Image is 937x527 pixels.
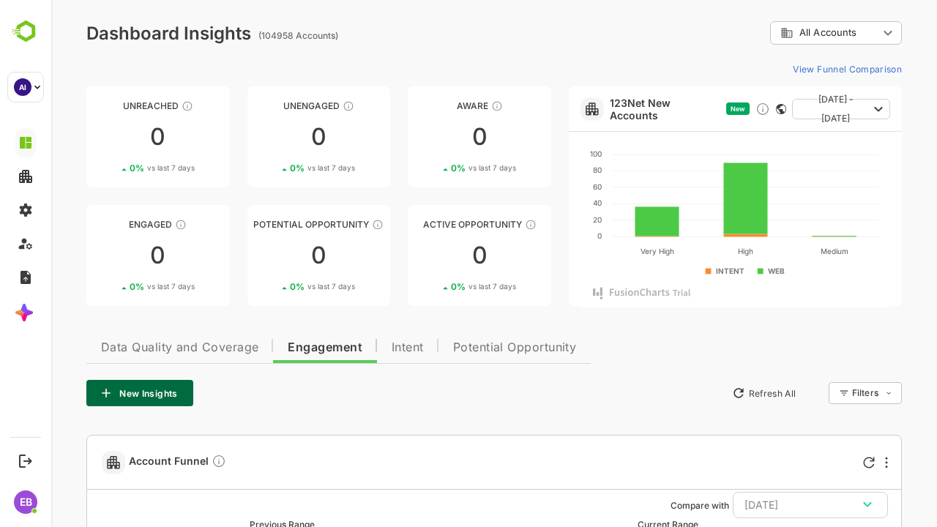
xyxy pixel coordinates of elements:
[78,162,143,173] div: 0 %
[196,86,340,187] a: UnengagedThese accounts have not shown enough engagement and need nurturing00%vs last 7 days
[674,381,751,405] button: Refresh All
[356,86,500,187] a: AwareThese accounts have just entered the buying cycle and need further nurturing00%vs last 7 days
[400,281,465,292] div: 0 %
[78,281,143,292] div: 0 %
[812,457,824,468] div: Refresh
[356,244,500,267] div: 0
[78,454,175,471] span: Account Funnel
[748,27,805,38] span: All Accounts
[559,97,669,122] a: 123Net New Accounts
[542,165,550,174] text: 80
[704,102,719,116] div: Discover new ICP-fit accounts showing engagement — via intent surges, anonymous website visits, L...
[239,162,304,173] div: 0 %
[196,244,340,267] div: 0
[769,247,797,255] text: Medium
[619,500,678,511] ag: Compare with
[589,247,623,256] text: Very High
[124,219,135,231] div: These accounts are warm, further nurturing would qualify them to MQAs
[682,492,837,518] button: [DATE]
[14,490,37,514] div: EB
[539,149,550,158] text: 100
[35,380,142,406] button: New Insights
[725,104,735,114] div: This card does not support filter and segments
[719,19,851,48] div: All Accounts
[834,457,837,468] div: More
[400,162,465,173] div: 0 %
[440,100,452,112] div: These accounts have just entered the buying cycle and need further nurturing
[14,78,31,96] div: AI
[35,125,179,149] div: 0
[356,219,500,230] div: Active Opportunity
[239,281,304,292] div: 0 %
[35,219,179,230] div: Engaged
[736,57,851,81] button: View Funnel Comparison
[693,496,825,515] div: [DATE]
[679,105,694,113] span: New
[256,281,304,292] span: vs last 7 days
[196,205,340,306] a: Potential OpportunityThese accounts are MQAs and can be passed on to Inside Sales00%vs last 7 days
[729,26,827,40] div: All Accounts
[799,380,851,406] div: Filters
[291,100,303,112] div: These accounts have not shown enough engagement and need nurturing
[542,182,550,191] text: 60
[356,125,500,149] div: 0
[546,231,550,240] text: 0
[15,451,35,471] button: Logout
[542,198,550,207] text: 40
[801,387,827,398] div: Filters
[474,219,485,231] div: These accounts have open opportunities which might be at any of the Sales Stages
[256,162,304,173] span: vs last 7 days
[207,30,291,41] ag: (104958 Accounts)
[687,247,702,256] text: High
[417,281,465,292] span: vs last 7 days
[356,205,500,306] a: Active OpportunityThese accounts have open opportunities which might be at any of the Sales Stage...
[35,244,179,267] div: 0
[196,125,340,149] div: 0
[50,342,207,354] span: Data Quality and Coverage
[542,215,550,224] text: 20
[356,100,500,111] div: Aware
[7,18,45,45] img: BambooboxLogoMark.f1c84d78b4c51b1a7b5f700c9845e183.svg
[321,219,332,231] div: These accounts are MQAs and can be passed on to Inside Sales
[96,162,143,173] span: vs last 7 days
[417,162,465,173] span: vs last 7 days
[753,90,817,128] span: [DATE] - [DATE]
[196,219,340,230] div: Potential Opportunity
[741,99,839,119] button: [DATE] - [DATE]
[96,281,143,292] span: vs last 7 days
[35,205,179,306] a: EngagedThese accounts are warm, further nurturing would qualify them to MQAs00%vs last 7 days
[402,342,526,354] span: Potential Opportunity
[196,100,340,111] div: Unengaged
[35,100,179,111] div: Unreached
[236,342,311,354] span: Engagement
[160,454,175,471] div: Compare Funnel to any previous dates, and click on any plot in the current funnel to view the det...
[340,342,373,354] span: Intent
[130,100,142,112] div: These accounts have not been engaged with for a defined time period
[35,23,200,44] div: Dashboard Insights
[35,86,179,187] a: UnreachedThese accounts have not been engaged with for a defined time period00%vs last 7 days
